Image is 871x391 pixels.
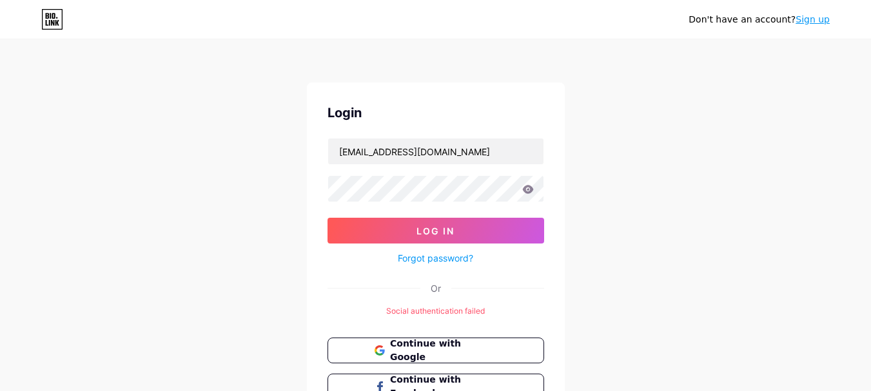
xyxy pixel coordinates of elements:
[431,281,441,295] div: Or
[328,138,543,164] input: Username
[689,13,830,26] div: Don't have an account?
[416,225,455,236] span: Log In
[328,218,544,243] button: Log In
[398,251,473,265] a: Forgot password?
[328,103,544,122] div: Login
[328,305,544,317] div: Social authentication failed
[390,337,496,364] span: Continue with Google
[328,338,544,363] button: Continue with Google
[796,14,830,24] a: Sign up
